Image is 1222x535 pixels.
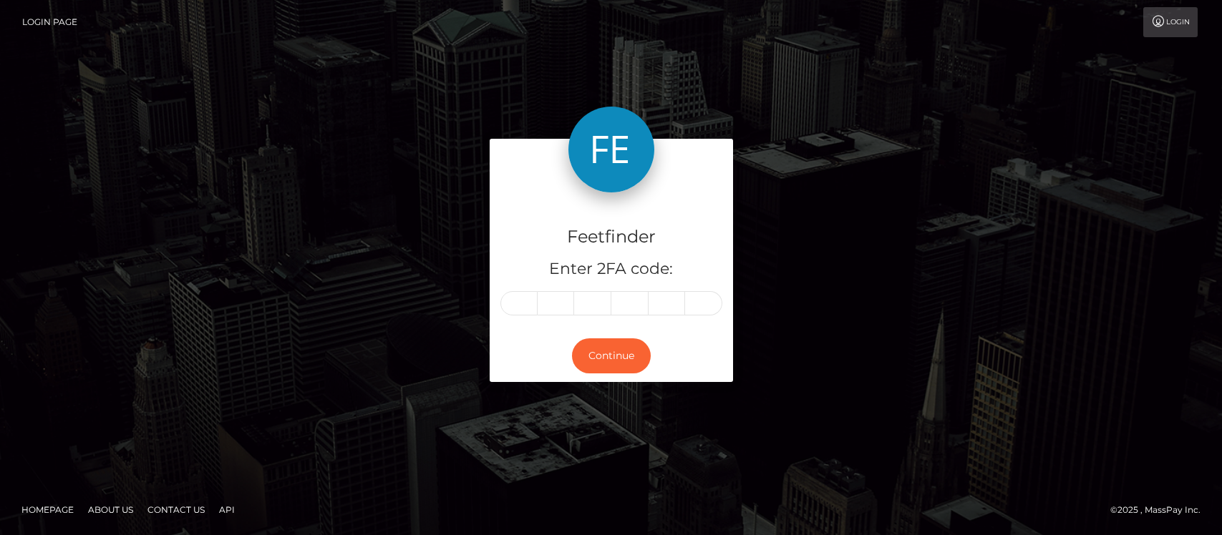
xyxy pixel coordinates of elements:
a: About Us [82,499,139,521]
button: Continue [572,338,651,373]
div: © 2025 , MassPay Inc. [1110,502,1211,518]
a: API [213,499,241,521]
a: Homepage [16,499,79,521]
a: Contact Us [142,499,210,521]
img: Feetfinder [568,107,654,192]
a: Login Page [22,7,77,37]
h4: Feetfinder [500,225,722,250]
a: Login [1143,7,1198,37]
h5: Enter 2FA code: [500,258,722,280]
